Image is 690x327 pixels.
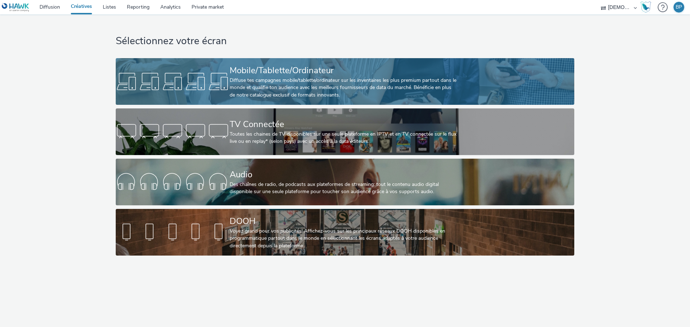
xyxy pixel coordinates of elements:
h1: Sélectionnez votre écran [116,34,574,48]
a: Mobile/Tablette/OrdinateurDiffuse tes campagnes mobile/tablette/ordinateur sur les inventaires le... [116,58,574,105]
a: Hawk Academy [640,1,654,13]
div: BP [676,2,682,13]
a: DOOHVoyez grand pour vos publicités! Affichez-vous sur les principaux réseaux DOOH disponibles en... [116,209,574,256]
img: Hawk Academy [640,1,651,13]
div: DOOH [230,215,457,228]
img: undefined Logo [2,3,29,12]
div: Voyez grand pour vos publicités! Affichez-vous sur les principaux réseaux DOOH disponibles en pro... [230,228,457,249]
div: Diffuse tes campagnes mobile/tablette/ordinateur sur les inventaires les plus premium partout dan... [230,77,457,99]
a: TV ConnectéeToutes les chaines de TV disponibles sur une seule plateforme en IPTV et en TV connec... [116,108,574,155]
div: Des chaînes de radio, de podcasts aux plateformes de streaming: tout le contenu audio digital dis... [230,181,457,196]
div: Toutes les chaines de TV disponibles sur une seule plateforme en IPTV et en TV connectée sur le f... [230,131,457,145]
a: AudioDes chaînes de radio, de podcasts aux plateformes de streaming: tout le contenu audio digita... [116,159,574,205]
div: TV Connectée [230,118,457,131]
div: Mobile/Tablette/Ordinateur [230,64,457,77]
div: Audio [230,168,457,181]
